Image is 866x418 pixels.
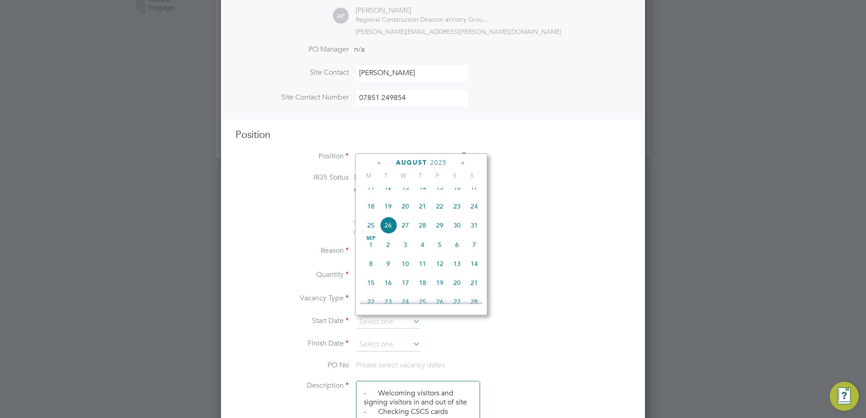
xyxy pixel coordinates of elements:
span: 28 [414,217,431,234]
input: Select one [356,315,420,329]
span: n/a [354,45,365,54]
h3: Position [236,128,630,142]
label: Quantity [236,270,349,280]
span: 3 [397,236,414,253]
span: 9 [380,255,397,272]
span: Regional Construction Director at [356,15,451,24]
span: August [396,159,427,166]
span: S [446,171,463,180]
label: PO No [236,361,349,370]
span: F [429,171,446,180]
span: 17 [466,179,483,196]
span: 16 [448,179,466,196]
span: 10 [397,255,414,272]
span: 27 [448,293,466,310]
span: 6 [448,236,466,253]
label: IR35 Status [236,173,349,182]
span: S [463,171,481,180]
input: Select one [356,338,420,351]
label: PO Manager [236,45,349,54]
span: 12 [380,179,397,196]
span: T [377,171,395,180]
span: 29 [431,217,448,234]
span: 23 [448,198,466,215]
span: 7 [466,236,483,253]
span: 4 [414,236,431,253]
span: 20 [397,198,414,215]
span: 15 [362,274,380,291]
span: AP [333,8,349,24]
span: W [395,171,412,180]
span: 14 [466,255,483,272]
span: Please select vacancy dates [356,361,445,370]
div: [PERSON_NAME] [356,6,491,15]
span: 26 [380,217,397,234]
span: 28 [466,293,483,310]
span: 25 [362,217,380,234]
span: 18 [414,274,431,291]
label: Start Date [236,316,349,326]
label: Position [236,152,349,161]
input: Search for... [356,150,468,164]
label: Reason [236,246,349,256]
strong: Status Determination Statement [354,187,437,194]
span: 27 [397,217,414,234]
span: The status determination for this position can be updated after creating the vacancy [353,219,476,236]
span: 25 [414,293,431,310]
label: Finish Date [236,339,349,348]
span: 16 [380,274,397,291]
span: 26 [431,293,448,310]
span: 20 [448,274,466,291]
span: 2025 [430,159,447,166]
span: 19 [431,274,448,291]
span: 13 [448,255,466,272]
span: 31 [466,217,483,234]
span: 17 [397,274,414,291]
span: 19 [380,198,397,215]
span: 12 [431,255,448,272]
button: Engage Resource Center [830,382,859,411]
span: M [360,171,377,180]
div: Vistry Group Plc [356,15,491,24]
span: 21 [466,274,483,291]
span: 18 [362,198,380,215]
span: 21 [414,198,431,215]
span: 14 [414,179,431,196]
label: Site Contact Number [236,93,349,102]
span: T [412,171,429,180]
span: 13 [397,179,414,196]
span: 23 [380,293,397,310]
span: 24 [466,198,483,215]
span: Sep [362,236,380,241]
span: 1 [362,236,380,253]
span: 5 [431,236,448,253]
span: 2 [380,236,397,253]
span: 11 [362,179,380,196]
label: Description [236,381,349,390]
span: 11 [414,255,431,272]
span: Inside IR35 [354,173,390,181]
span: 22 [431,198,448,215]
span: 30 [448,217,466,234]
span: 24 [397,293,414,310]
span: 22 [362,293,380,310]
span: [PERSON_NAME][EMAIL_ADDRESS][PERSON_NAME][DOMAIN_NAME] [356,28,562,36]
label: Vacancy Type [236,294,349,303]
span: 8 [362,255,380,272]
span: 15 [431,179,448,196]
label: Site Contact [236,68,349,77]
